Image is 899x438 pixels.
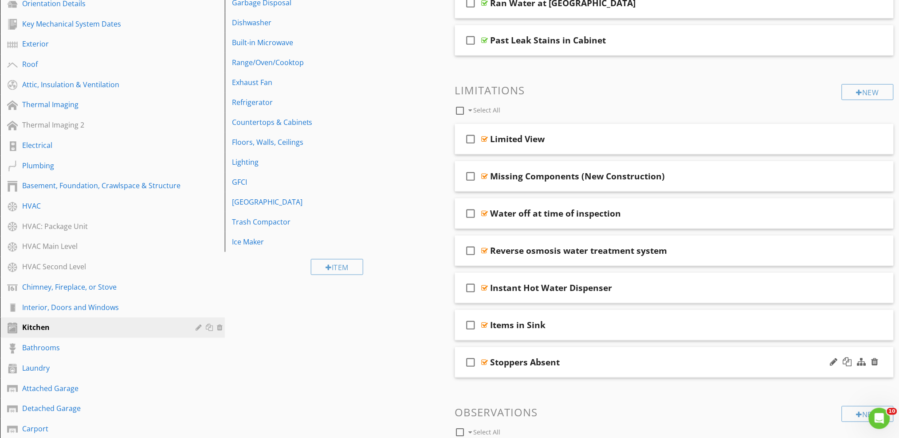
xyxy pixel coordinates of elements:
[22,403,183,414] div: Detached Garage
[464,277,478,298] i: check_box_outline_blank
[22,39,183,49] div: Exterior
[464,128,478,150] i: check_box_outline_blank
[232,97,412,108] div: Refrigerator
[22,79,183,90] div: Attic, Insulation & Ventilation
[22,201,183,211] div: HVAC
[22,302,183,313] div: Interior, Doors and Windows
[232,177,412,187] div: GFCI
[491,245,667,256] div: Reverse osmosis water treatment system
[232,57,412,68] div: Range/Oven/Cooktop
[22,322,183,333] div: Kitchen
[491,35,606,46] div: Past Leak Stains in Cabinet
[22,423,183,434] div: Carport
[464,314,478,336] i: check_box_outline_blank
[22,383,183,394] div: Attached Garage
[464,30,478,51] i: check_box_outline_blank
[22,241,183,252] div: HVAC Main Level
[464,203,478,224] i: check_box_outline_blank
[232,117,412,128] div: Countertops & Cabinets
[22,120,183,130] div: Thermal Imaging 2
[464,240,478,261] i: check_box_outline_blank
[464,166,478,187] i: check_box_outline_blank
[464,352,478,373] i: check_box_outline_blank
[22,261,183,272] div: HVAC Second Level
[22,342,183,353] div: Bathrooms
[22,282,183,292] div: Chimney, Fireplace, or Stove
[455,406,894,418] h3: Observations
[232,157,412,167] div: Lighting
[842,84,894,100] div: New
[491,283,612,293] div: Instant Hot Water Dispenser
[232,137,412,147] div: Floors, Walls, Ceilings
[232,77,412,88] div: Exhaust Fan
[311,259,363,275] div: Item
[232,37,412,48] div: Built-in Microwave
[22,363,183,373] div: Laundry
[232,17,412,28] div: Dishwasher
[22,221,183,232] div: HVAC: Package Unit
[474,106,501,114] span: Select All
[22,99,183,110] div: Thermal Imaging
[455,84,894,96] h3: Limitations
[491,320,546,330] div: Items in Sink
[22,160,183,171] div: Plumbing
[887,408,897,415] span: 10
[22,19,183,29] div: Key Mechanical System Dates
[842,406,894,422] div: New
[474,428,501,436] span: Select All
[869,408,890,429] iframe: Intercom live chat
[491,208,621,219] div: Water off at time of inspection
[22,59,183,70] div: Roof
[232,236,412,247] div: Ice Maker
[22,140,183,151] div: Electrical
[232,217,412,227] div: Trash Compactor
[22,180,183,191] div: Basement, Foundation, Crawlspace & Structure
[491,134,545,144] div: Limited View
[491,171,665,182] div: Missing Components (New Construction)
[491,357,560,368] div: Stoppers Absent
[232,197,412,207] div: [GEOGRAPHIC_DATA]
